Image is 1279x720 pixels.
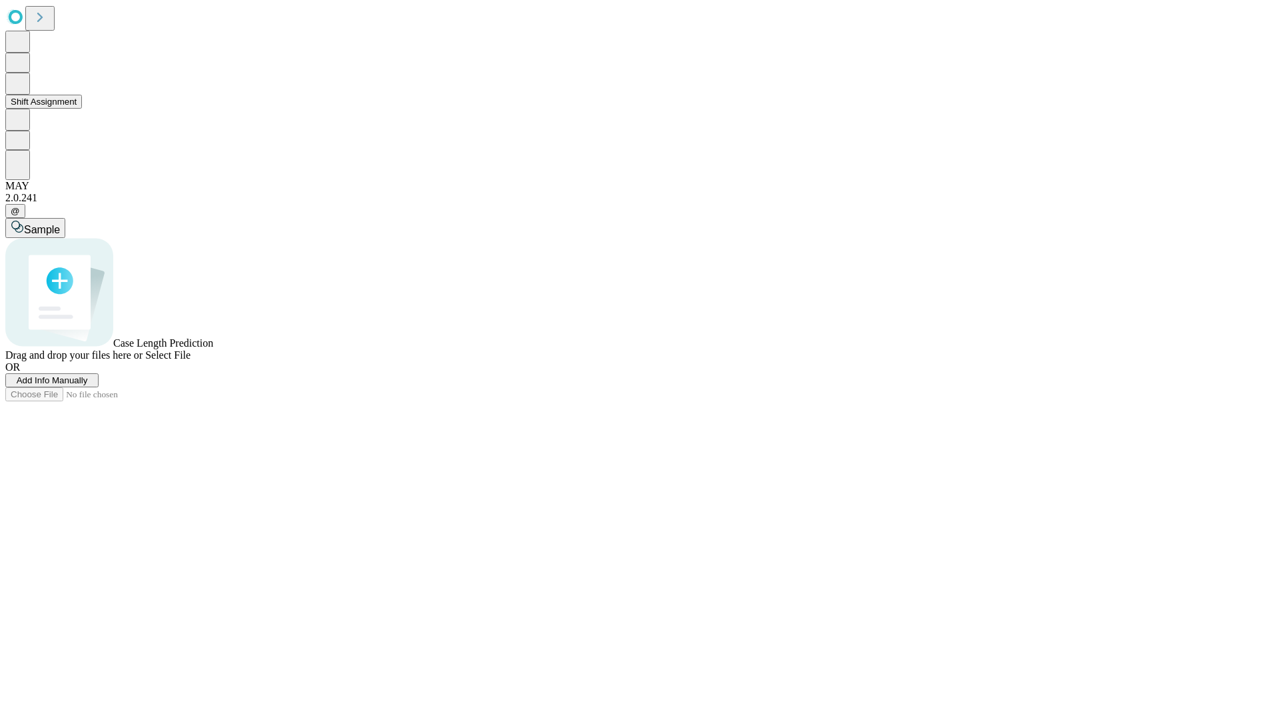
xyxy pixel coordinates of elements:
[5,192,1274,204] div: 2.0.241
[5,349,143,361] span: Drag and drop your files here or
[145,349,191,361] span: Select File
[5,218,65,238] button: Sample
[11,206,20,216] span: @
[5,95,82,109] button: Shift Assignment
[5,361,20,373] span: OR
[5,180,1274,192] div: MAY
[5,373,99,387] button: Add Info Manually
[17,375,88,385] span: Add Info Manually
[24,224,60,235] span: Sample
[5,204,25,218] button: @
[113,337,213,349] span: Case Length Prediction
